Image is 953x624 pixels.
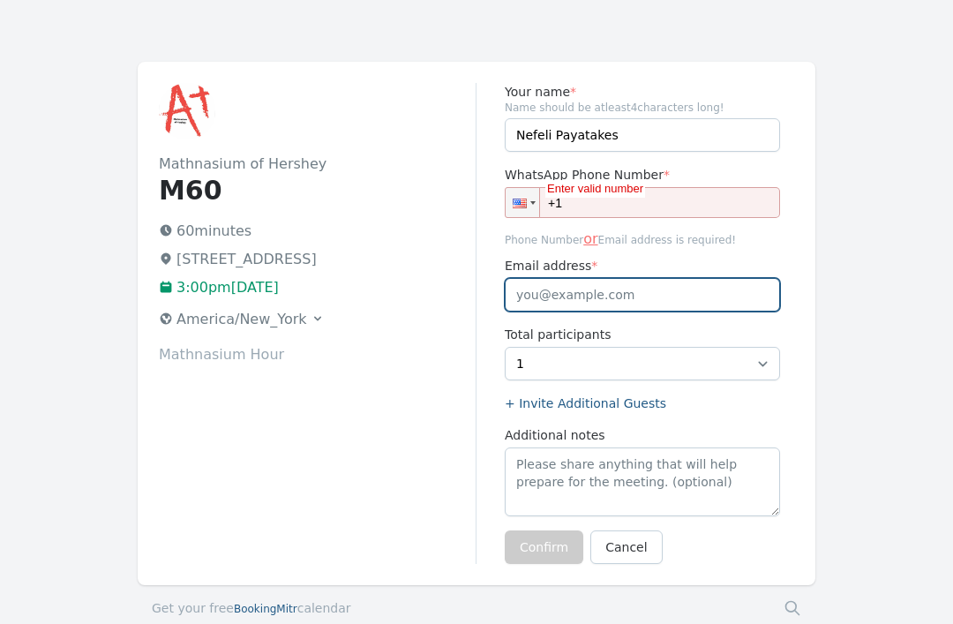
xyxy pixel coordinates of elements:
input: you@example.com [505,279,780,312]
h2: Mathnasium of Hershey [159,154,476,176]
label: + Invite Additional Guests [505,395,780,413]
div: United States: + 1 [506,189,539,218]
div: Enter valid number [545,181,645,199]
a: Get your freeBookingMitrcalendar [152,600,351,618]
input: 1 (702) 123-4567 [505,188,780,219]
img: Mathnasium of Hershey [159,84,215,140]
label: Total participants [505,327,780,344]
p: Mathnasium Hour [159,345,476,366]
a: Cancel [590,531,662,565]
span: Name should be atleast 4 characters long! [505,101,780,116]
span: [STREET_ADDRESS] [176,252,317,268]
span: Phone Number Email address is required! [505,229,780,251]
p: 3:00pm[DATE] [159,278,476,299]
button: America/New_York [152,306,332,335]
label: Email address [505,258,780,275]
p: 60 minutes [159,222,476,243]
label: Your name [505,84,780,101]
span: BookingMitr [234,604,297,616]
button: Confirm [505,531,583,565]
label: Additional notes [505,427,780,445]
h1: M60 [159,176,476,207]
input: Enter name (required) [505,119,780,153]
span: or [583,231,597,248]
label: WhatsApp Phone Number [505,167,780,184]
